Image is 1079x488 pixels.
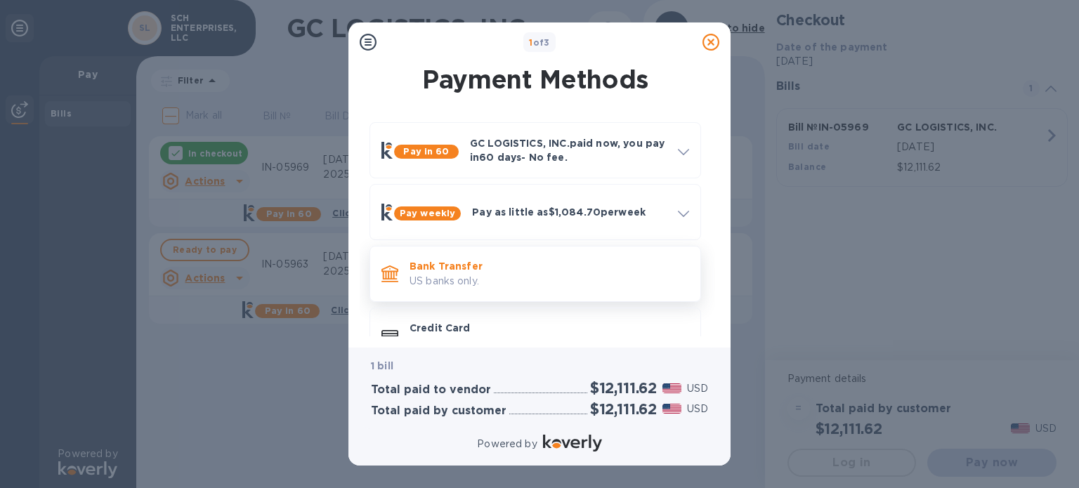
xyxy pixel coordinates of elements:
img: USD [662,404,681,414]
span: 1 [529,37,532,48]
b: Pay in 60 [403,146,449,157]
h2: $12,111.62 [590,379,657,397]
b: Pay weekly [400,208,455,218]
img: Logo [543,435,602,451]
h3: Total paid by customer [371,404,506,418]
p: USD [687,381,708,396]
p: USD [687,402,708,416]
p: Pay as little as $1,084.70 per week [472,205,667,219]
h2: $12,111.62 [590,400,657,418]
img: USD [662,383,681,393]
h3: Total paid to vendor [371,383,491,397]
b: of 3 [529,37,550,48]
p: GC LOGISTICS, INC. paid now, you pay in 60 days - No fee. [470,136,667,164]
p: Credit Card [410,321,689,335]
p: Bank Transfer [410,259,689,273]
p: US banks only. [410,274,689,289]
b: 1 bill [371,360,393,371]
h1: Payment Methods [367,65,704,94]
p: Powered by [477,437,537,451]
